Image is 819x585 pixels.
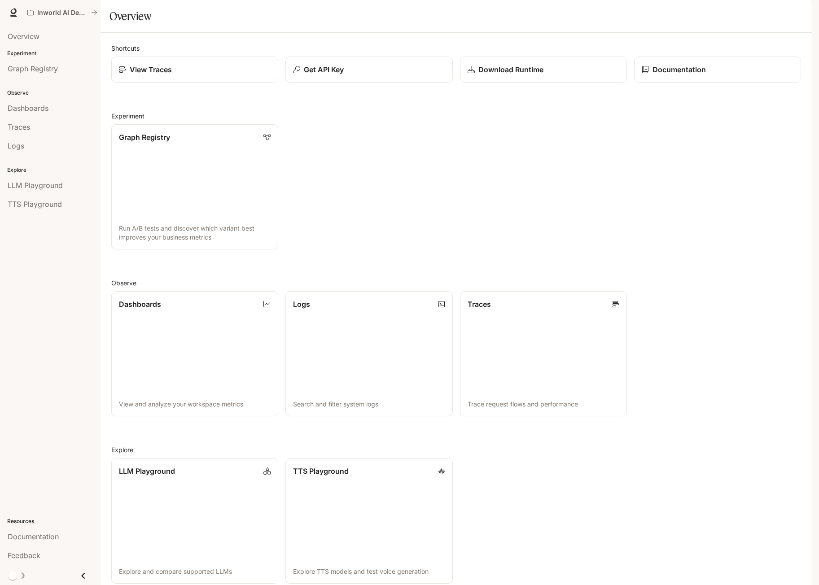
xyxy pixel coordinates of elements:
p: Search and filter system logs [293,400,445,409]
p: TTS Playground [293,466,349,476]
a: Download Runtime [460,57,627,83]
button: All workspaces [23,4,101,22]
a: LogsSearch and filter system logs [285,291,452,416]
p: Documentation [653,64,706,75]
p: Explore and compare supported LLMs [119,567,271,576]
p: Graph Registry [119,132,170,143]
p: Logs [293,299,310,310]
p: Trace request flows and performance [468,400,619,409]
a: LLM PlaygroundExplore and compare supported LLMs [111,458,278,583]
h2: Experiment [111,111,801,121]
h1: Overview [109,7,151,25]
h2: Explore [111,445,801,454]
p: View and analyze your workspace metrics [119,400,271,409]
p: Run A/B tests and discover which variant best improves your business metrics [119,224,271,242]
p: LLM Playground [119,466,175,476]
a: TTS PlaygroundExplore TTS models and test voice generation [285,458,452,583]
p: View Traces [130,64,172,75]
a: Graph RegistryRun A/B tests and discover which variant best improves your business metrics [111,124,278,249]
p: Dashboards [119,299,161,310]
p: Download Runtime [478,64,543,75]
a: TracesTrace request flows and performance [460,291,627,416]
h2: Shortcuts [111,44,801,53]
a: DashboardsView and analyze your workspace metrics [111,291,278,416]
p: Traces [468,299,491,310]
button: Get API Key [285,57,452,83]
p: Get API Key [304,64,344,75]
a: Documentation [634,57,801,83]
h2: Observe [111,278,801,288]
a: View Traces [111,57,278,83]
p: Explore TTS models and test voice generation [293,567,445,576]
p: Inworld AI Demos [37,9,88,17]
